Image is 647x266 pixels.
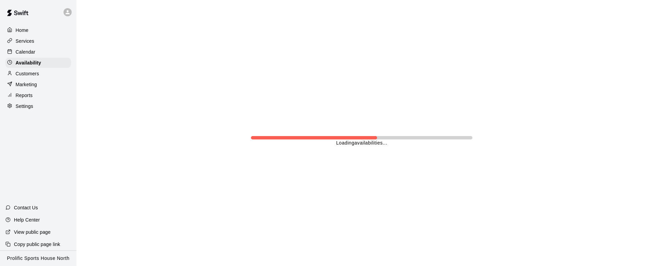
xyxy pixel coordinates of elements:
p: Marketing [16,81,37,88]
p: Customers [16,70,39,77]
p: Services [16,38,34,44]
a: Marketing [5,79,71,90]
a: Settings [5,101,71,111]
a: Calendar [5,47,71,57]
p: Calendar [16,49,35,55]
p: Contact Us [14,204,38,211]
p: Loading availabilities ... [336,139,387,147]
p: Home [16,27,29,34]
a: Customers [5,69,71,79]
a: Services [5,36,71,46]
p: Copy public page link [14,241,60,248]
p: View public page [14,229,51,235]
a: Reports [5,90,71,100]
p: Help Center [14,216,40,223]
a: Availability [5,58,71,68]
a: Home [5,25,71,35]
p: Availability [16,59,41,66]
p: Settings [16,103,33,110]
p: Reports [16,92,33,99]
p: Prolific Sports House North [7,255,70,262]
